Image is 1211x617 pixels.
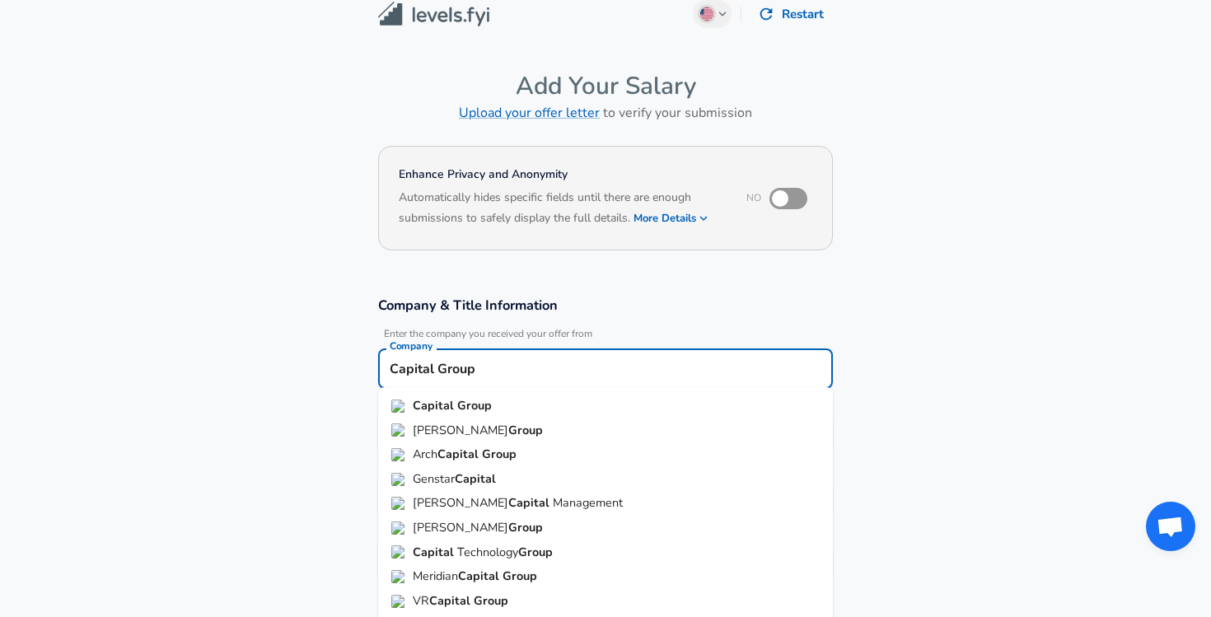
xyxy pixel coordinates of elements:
[386,356,825,381] input: Google
[390,341,432,351] label: Company
[413,544,457,560] strong: Capital
[391,448,406,461] img: archgroup.com
[399,189,724,230] h6: Automatically hides specific fields until there are enough submissions to safely display the full...
[399,166,724,183] h4: Enhance Privacy and Anonymity
[457,397,492,414] strong: Group
[391,400,406,413] img: capitalgroup.com
[437,446,482,462] strong: Capital
[413,494,508,511] span: [PERSON_NAME]
[391,595,406,608] img: us.vr-capital.com
[413,470,455,487] span: Genstar
[413,568,458,584] span: Meridian
[413,446,437,462] span: Arch
[508,494,553,511] strong: Capital
[413,422,508,438] span: [PERSON_NAME]
[518,544,553,560] strong: Group
[378,2,489,27] img: Levels.fyi
[391,545,406,559] img: capitaltg.com
[458,568,503,584] strong: Capital
[378,328,833,340] span: Enter the company you received your offer from
[429,592,474,609] strong: Capital
[508,519,543,535] strong: Group
[391,497,406,510] img: grahamcapital.com
[455,470,496,487] strong: Capital
[482,446,517,462] strong: Group
[503,568,537,584] strong: Group
[391,473,406,486] img: gencap.com
[634,207,709,230] button: More Details
[474,592,508,609] strong: Group
[459,104,600,122] a: Upload your offer letter
[1146,502,1195,551] div: Open chat
[553,494,623,511] span: Management
[413,592,429,609] span: VR
[391,521,406,535] img: winton.com
[457,544,518,560] span: Technology
[413,397,457,414] strong: Capital
[378,296,833,315] h3: Company & Title Information
[508,422,543,438] strong: Group
[378,101,833,124] h6: to verify your submission
[391,570,406,583] img: meridiancapital.com
[700,7,713,21] img: English (US)
[378,71,833,101] h4: Add Your Salary
[391,423,406,437] img: adityabirla.com
[746,191,761,204] span: No
[413,519,508,535] span: [PERSON_NAME]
